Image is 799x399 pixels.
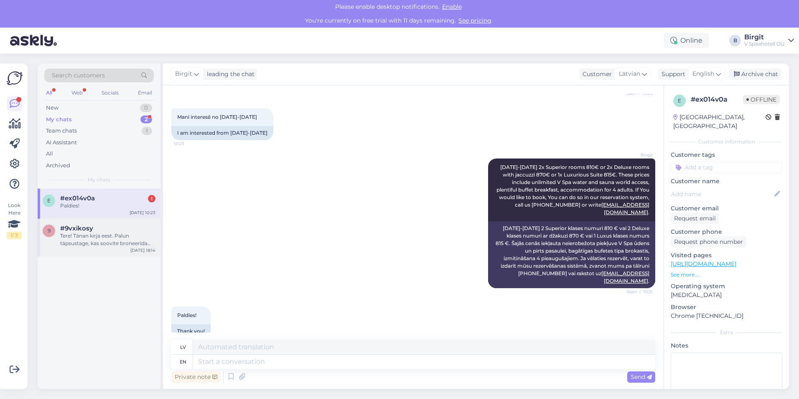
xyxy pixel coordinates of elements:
div: lv [180,340,186,354]
div: [DATE] 18:14 [130,247,155,253]
div: Birgit [744,34,785,41]
a: See pricing [456,17,494,24]
div: Support [658,70,685,79]
div: My chats [46,115,72,124]
span: Send [631,373,652,381]
a: [EMAIL_ADDRESS][DOMAIN_NAME] [601,270,649,284]
p: Notes [671,341,782,350]
span: Seen ✓ 10:31 [621,289,653,295]
span: Enable [440,3,464,10]
div: Team chats [46,127,77,135]
div: Look Here [7,202,22,239]
div: Private note [171,371,221,383]
input: Add a tag [671,161,782,174]
a: [URL][DOMAIN_NAME] [671,260,736,268]
div: Request email [671,213,719,224]
p: Operating system [671,282,782,291]
p: Customer name [671,177,782,186]
span: My chats [88,176,110,184]
div: Socials [100,87,120,98]
div: leading the chat [204,70,254,79]
p: Chrome [TECHNICAL_ID] [671,312,782,320]
span: Birgit [175,69,192,79]
div: Request phone number [671,236,746,248]
p: Customer email [671,204,782,213]
div: 1 [142,127,152,135]
p: See more ... [671,271,782,279]
div: Archived [46,161,70,170]
div: Thank you! [171,324,211,338]
p: [MEDICAL_DATA] [671,291,782,299]
div: Extra [671,329,782,336]
span: e [47,197,51,204]
div: New [46,104,59,112]
div: [GEOGRAPHIC_DATA], [GEOGRAPHIC_DATA] [673,113,766,130]
a: BirgitV Spaahotell OÜ [744,34,794,47]
div: en [180,355,186,369]
div: # ex014v0a [691,95,743,105]
span: 10:23 [174,141,205,147]
div: [DATE] 10:23 [130,210,155,216]
span: Mani interesē no [DATE]-[DATE] [177,114,257,120]
div: B [729,35,741,46]
div: 0 [140,104,152,112]
div: I am interested from [DATE]-[DATE] [171,126,273,140]
div: [DATE]-[DATE] 2 Superior klases numuri 810 € vai 2 Deluxe klases numuri ar džakuzi 870 € vai 1 Lu... [488,221,655,288]
div: Online [664,33,709,48]
span: #ex014v0a [60,194,95,202]
input: Add name [671,189,773,199]
div: All [44,87,54,98]
div: Tere! Tänan kirja eest. Palun täpsustage, kas soovite broneerida spaakeskuses olevat eraruumi, V ... [60,232,155,247]
span: Offline [743,95,780,104]
span: Search customers [52,71,105,80]
span: Birgit [621,152,653,158]
div: All [46,150,53,158]
p: Customer tags [671,151,782,159]
span: #9vxikosy [60,225,93,232]
span: [DATE]-[DATE] 2x Superior rooms 810€ or 2x Deluxe rooms with jaccuzzi 870€ or 1x Luxurious Suite ... [496,164,651,215]
div: Customer [579,70,612,79]
div: Customer information [671,138,782,146]
p: Visited pages [671,251,782,260]
span: Seen ✓ 10:20 [621,90,653,97]
div: V Spaahotell OÜ [744,41,785,47]
div: 1 [148,195,155,202]
p: Browser [671,303,782,312]
div: Web [70,87,84,98]
span: Latvian [619,69,640,79]
div: 2 [140,115,152,124]
img: Askly Logo [7,70,23,86]
p: Customer phone [671,228,782,236]
div: Archive chat [729,69,781,80]
div: Paldies! [60,202,155,210]
div: Email [136,87,154,98]
span: 9 [48,228,51,234]
span: Paldies! [177,312,196,318]
a: [EMAIL_ADDRESS][DOMAIN_NAME] [601,202,649,215]
span: English [692,69,714,79]
span: e [678,97,681,104]
div: 1 / 3 [7,232,22,239]
div: AI Assistant [46,138,77,147]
